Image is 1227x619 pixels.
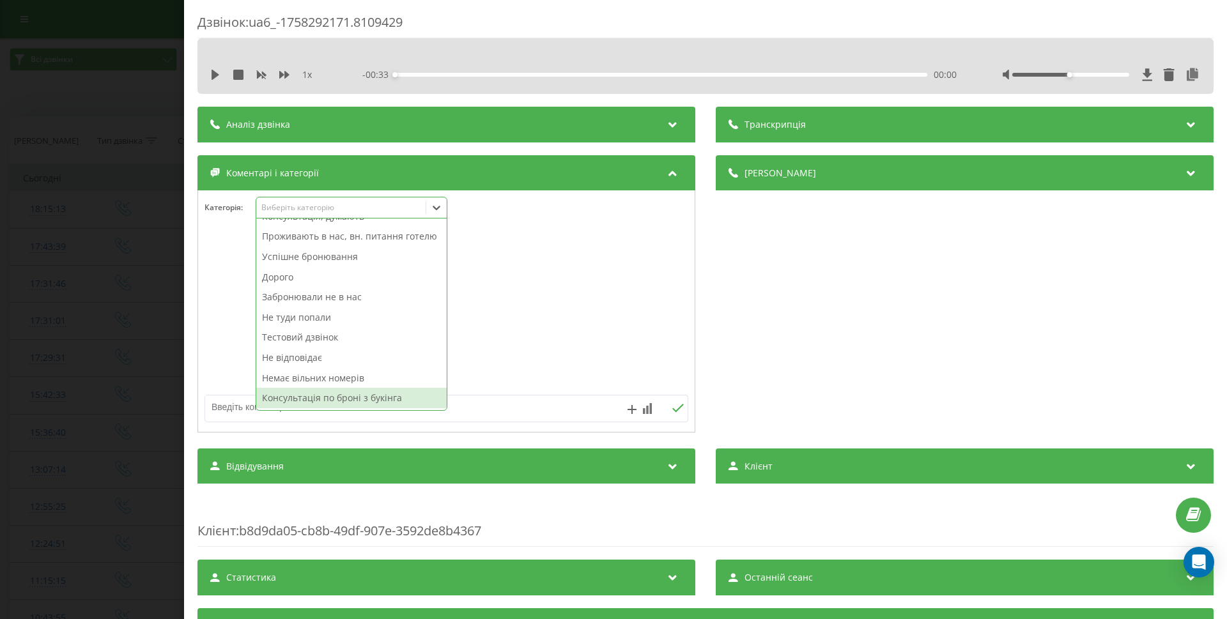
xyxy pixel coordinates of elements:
span: Клієнт [745,460,773,473]
span: Відвідування [226,460,284,473]
div: Немає вільних номерів [256,368,447,388]
div: : b8d9da05-cb8b-49df-907e-3592de8b4367 [197,496,1214,547]
div: Забронювали не в нас [256,287,447,307]
div: Не туди попали [256,307,447,328]
div: Дзвінок : ua6_-1758292171.8109429 [197,13,1214,38]
div: Accessibility label [1067,72,1072,77]
div: Open Intercom Messenger [1184,547,1214,577]
span: Аналіз дзвінка [226,118,290,131]
h4: Категорія : [204,203,256,212]
div: Тестовий дзвінок [256,327,447,348]
div: Успішне бронювання [256,247,447,267]
span: [PERSON_NAME] [745,167,816,180]
span: - 00:33 [362,68,395,81]
span: Транскрипція [745,118,806,131]
div: Проживають в нас, вн. питання готелю [256,226,447,247]
span: Клієнт [197,522,236,539]
div: Accessibility label [392,72,397,77]
span: Статистика [226,571,276,584]
div: Дорого [256,267,447,287]
span: 00:00 [934,68,957,81]
div: Не відповідає [256,348,447,368]
div: Консультація по броні з букінга [256,388,447,408]
span: Останній сеанс [745,571,813,584]
div: Виберіть категорію [261,203,421,213]
span: Коментарі і категорії [226,167,319,180]
span: 1 x [302,68,312,81]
